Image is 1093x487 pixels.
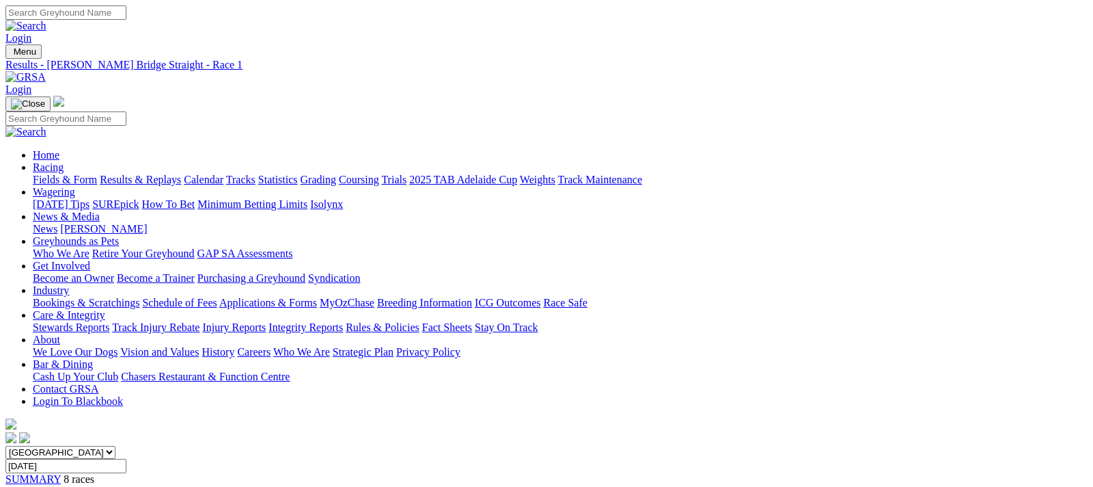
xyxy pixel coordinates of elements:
[33,321,109,333] a: Stewards Reports
[92,198,139,210] a: SUREpick
[33,297,139,308] a: Bookings & Scratchings
[33,346,117,358] a: We Love Our Dogs
[33,235,119,247] a: Greyhounds as Pets
[112,321,199,333] a: Track Injury Rebate
[339,174,379,185] a: Coursing
[273,346,330,358] a: Who We Are
[33,334,60,345] a: About
[520,174,555,185] a: Weights
[381,174,406,185] a: Trials
[120,346,199,358] a: Vision and Values
[33,223,1075,235] div: News & Media
[5,5,126,20] input: Search
[92,248,195,259] a: Retire Your Greyhound
[33,186,75,198] a: Wagering
[5,20,46,32] img: Search
[33,149,59,161] a: Home
[100,174,181,185] a: Results & Replays
[184,174,223,185] a: Calendar
[121,371,290,382] a: Chasers Restaurant & Function Centre
[5,111,126,126] input: Search
[5,419,16,430] img: logo-grsa-white.png
[5,96,51,111] button: Toggle navigation
[142,297,217,308] a: Schedule of Fees
[543,297,587,308] a: Race Safe
[33,174,1075,186] div: Racing
[333,346,393,358] a: Strategic Plan
[558,174,642,185] a: Track Maintenance
[5,32,31,44] a: Login
[117,272,195,284] a: Become a Trainer
[33,371,1075,383] div: Bar & Dining
[60,223,147,235] a: [PERSON_NAME]
[33,248,1075,260] div: Greyhounds as Pets
[202,321,266,333] a: Injury Reports
[409,174,517,185] a: 2025 TAB Adelaide Cup
[5,44,42,59] button: Toggle navigation
[33,383,98,395] a: Contact GRSA
[320,297,374,308] a: MyOzChase
[5,126,46,138] img: Search
[396,346,460,358] a: Privacy Policy
[422,321,472,333] a: Fact Sheets
[33,297,1075,309] div: Industry
[33,198,89,210] a: [DATE] Tips
[142,198,195,210] a: How To Bet
[33,309,105,321] a: Care & Integrity
[219,297,317,308] a: Applications & Forms
[268,321,343,333] a: Integrity Reports
[14,47,36,57] span: Menu
[33,358,93,370] a: Bar & Dining
[197,198,307,210] a: Minimum Betting Limits
[33,285,69,296] a: Industry
[346,321,419,333] a: Rules & Policies
[377,297,472,308] a: Breeding Information
[258,174,298,185] a: Statistics
[11,98,45,109] img: Close
[301,174,336,185] a: Grading
[5,83,31,95] a: Login
[237,346,271,358] a: Careers
[202,346,234,358] a: History
[226,174,255,185] a: Tracks
[310,198,343,210] a: Isolynx
[308,272,360,284] a: Syndication
[475,297,540,308] a: ICG Outcomes
[33,272,1075,285] div: Get Involved
[33,198,1075,211] div: Wagering
[33,395,123,407] a: Login To Blackbook
[5,71,46,83] img: GRSA
[19,432,30,443] img: twitter.svg
[5,59,1075,71] a: Results - [PERSON_NAME] Bridge Straight - Race 1
[33,211,100,222] a: News & Media
[197,248,293,259] a: GAP SA Assessments
[33,248,89,259] a: Who We Are
[53,96,64,107] img: logo-grsa-white.png
[5,473,61,485] a: SUMMARY
[33,346,1075,358] div: About
[197,272,305,284] a: Purchasing a Greyhound
[33,174,97,185] a: Fields & Form
[5,459,126,473] input: Select date
[64,473,94,485] span: 8 races
[475,321,538,333] a: Stay On Track
[33,161,64,173] a: Racing
[5,432,16,443] img: facebook.svg
[33,371,118,382] a: Cash Up Your Club
[33,321,1075,334] div: Care & Integrity
[33,260,90,272] a: Get Involved
[33,223,57,235] a: News
[33,272,114,284] a: Become an Owner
